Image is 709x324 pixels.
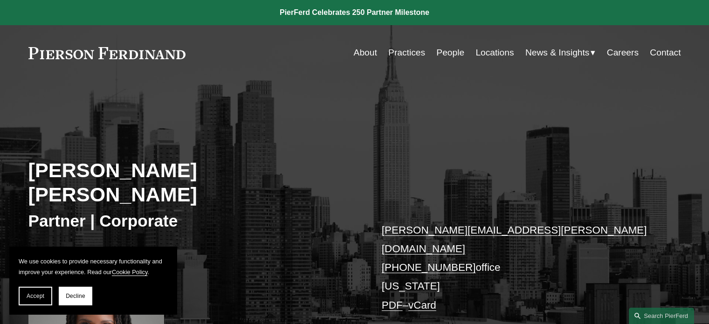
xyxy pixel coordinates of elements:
[408,299,436,311] a: vCard
[19,256,168,277] p: We use cookies to provide necessary functionality and improve your experience. Read our .
[28,211,355,231] h3: Partner | Corporate
[19,287,52,305] button: Accept
[28,158,355,207] h2: [PERSON_NAME] [PERSON_NAME]
[112,269,148,276] a: Cookie Policy
[382,221,654,315] p: office [US_STATE] –
[382,224,647,255] a: [PERSON_NAME][EMAIL_ADDRESS][PERSON_NAME][DOMAIN_NAME]
[354,44,377,62] a: About
[9,247,177,315] section: Cookie banner
[436,44,464,62] a: People
[650,44,681,62] a: Contact
[59,287,92,305] button: Decline
[66,293,85,299] span: Decline
[629,308,694,324] a: Search this site
[607,44,639,62] a: Careers
[525,45,590,61] span: News & Insights
[382,299,403,311] a: PDF
[525,44,596,62] a: folder dropdown
[388,44,425,62] a: Practices
[475,44,514,62] a: Locations
[382,262,476,273] a: [PHONE_NUMBER]
[27,293,44,299] span: Accept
